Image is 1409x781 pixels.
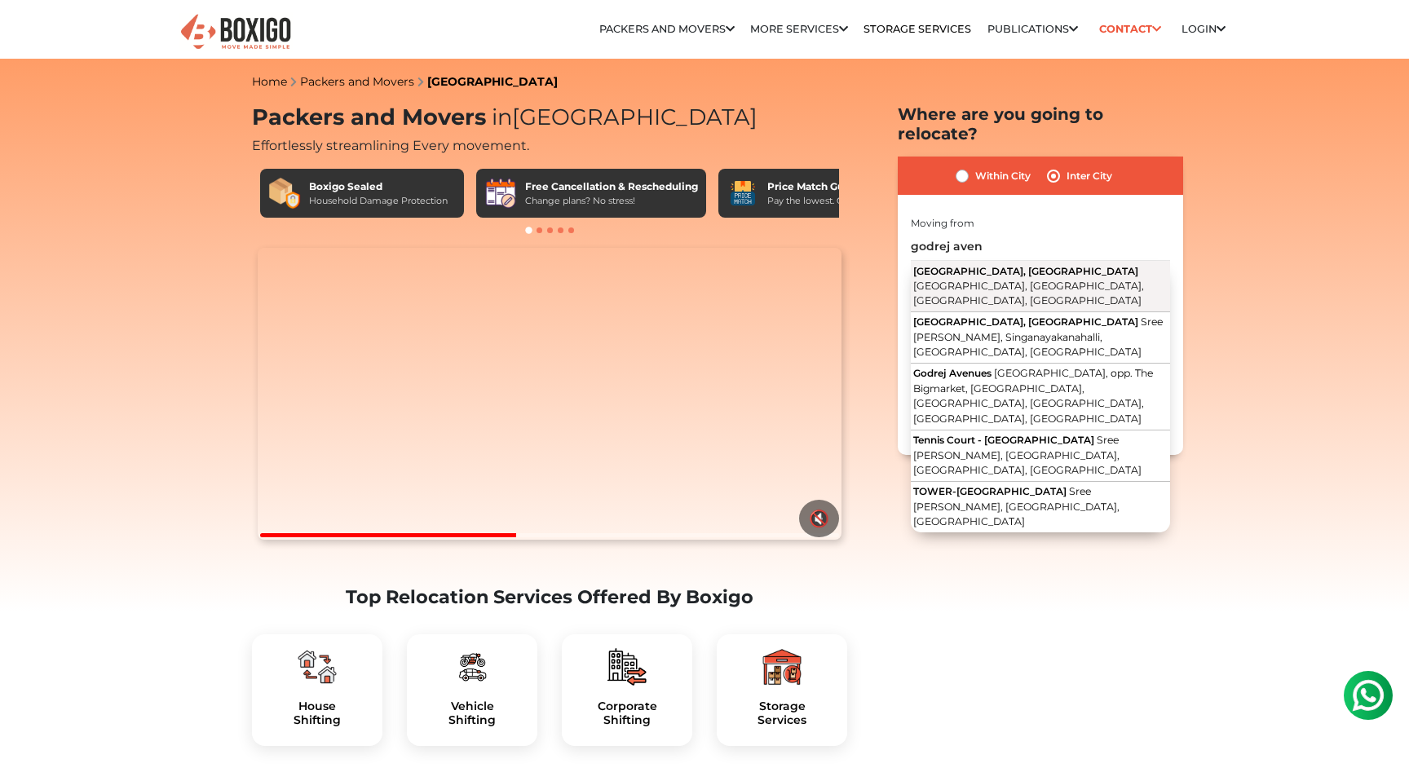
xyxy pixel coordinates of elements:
[252,586,847,608] h2: Top Relocation Services Offered By Boxigo
[911,312,1170,364] button: [GEOGRAPHIC_DATA], [GEOGRAPHIC_DATA] Sree [PERSON_NAME], Singanayakanahalli, [GEOGRAPHIC_DATA], [...
[750,23,848,35] a: More services
[911,364,1170,430] button: Godrej Avenues [GEOGRAPHIC_DATA], opp. The Bigmarket, [GEOGRAPHIC_DATA], [GEOGRAPHIC_DATA], [GEOG...
[309,179,448,194] div: Boxigo Sealed
[911,261,1170,312] button: [GEOGRAPHIC_DATA], [GEOGRAPHIC_DATA] [GEOGRAPHIC_DATA], [GEOGRAPHIC_DATA], [GEOGRAPHIC_DATA], [GE...
[420,699,524,727] h5: Vehicle Shifting
[911,482,1170,532] button: TOWER-[GEOGRAPHIC_DATA] Sree [PERSON_NAME], [GEOGRAPHIC_DATA], [GEOGRAPHIC_DATA]
[913,434,1094,446] span: Tennis Court - [GEOGRAPHIC_DATA]
[265,699,369,727] h5: House Shifting
[575,699,679,727] h5: Corporate Shifting
[607,647,647,686] img: boxigo_packers_and_movers_plan
[913,485,1120,527] span: Sree [PERSON_NAME], [GEOGRAPHIC_DATA], [GEOGRAPHIC_DATA]
[799,500,839,537] button: 🔇
[975,166,1031,186] label: Within City
[575,699,679,727] a: CorporateShifting
[1182,23,1226,35] a: Login
[486,104,758,130] span: [GEOGRAPHIC_DATA]
[767,194,891,208] div: Pay the lowest. Guaranteed!
[484,177,517,210] img: Free Cancellation & Rescheduling
[252,138,529,153] span: Effortlessly streamlining Every movement.
[913,265,1138,277] span: [GEOGRAPHIC_DATA], [GEOGRAPHIC_DATA]
[762,647,802,686] img: boxigo_packers_and_movers_plan
[730,699,834,727] h5: Storage Services
[599,23,735,35] a: Packers and Movers
[453,647,492,686] img: boxigo_packers_and_movers_plan
[1067,166,1112,186] label: Inter City
[179,12,293,52] img: Boxigo
[1093,16,1166,42] a: Contact
[864,23,971,35] a: Storage Services
[268,177,301,210] img: Boxigo Sealed
[298,647,337,686] img: boxigo_packers_and_movers_plan
[898,104,1183,143] h2: Where are you going to relocate?
[987,23,1078,35] a: Publications
[492,104,512,130] span: in
[913,485,1067,497] span: TOWER-[GEOGRAPHIC_DATA]
[913,315,1138,328] span: [GEOGRAPHIC_DATA], [GEOGRAPHIC_DATA]
[911,430,1170,482] button: Tennis Court - [GEOGRAPHIC_DATA] Sree [PERSON_NAME], [GEOGRAPHIC_DATA], [GEOGRAPHIC_DATA], [GEOGR...
[767,179,891,194] div: Price Match Guarantee
[265,699,369,727] a: HouseShifting
[913,280,1144,307] span: [GEOGRAPHIC_DATA], [GEOGRAPHIC_DATA], [GEOGRAPHIC_DATA], [GEOGRAPHIC_DATA]
[252,74,287,89] a: Home
[730,699,834,727] a: StorageServices
[420,699,524,727] a: VehicleShifting
[309,194,448,208] div: Household Damage Protection
[913,434,1142,476] span: Sree [PERSON_NAME], [GEOGRAPHIC_DATA], [GEOGRAPHIC_DATA], [GEOGRAPHIC_DATA]
[911,232,1170,261] input: Select Building or Nearest Landmark
[252,104,847,131] h1: Packers and Movers
[16,16,49,49] img: whatsapp-icon.svg
[913,315,1163,358] span: Sree [PERSON_NAME], Singanayakanahalli, [GEOGRAPHIC_DATA], [GEOGRAPHIC_DATA]
[913,367,992,379] span: Godrej Avenues
[525,179,698,194] div: Free Cancellation & Rescheduling
[300,74,414,89] a: Packers and Movers
[913,367,1153,425] span: [GEOGRAPHIC_DATA], opp. The Bigmarket, [GEOGRAPHIC_DATA], [GEOGRAPHIC_DATA], [GEOGRAPHIC_DATA], [...
[427,74,558,89] a: [GEOGRAPHIC_DATA]
[525,194,698,208] div: Change plans? No stress!
[727,177,759,210] img: Price Match Guarantee
[258,248,841,540] video: Your browser does not support the video tag.
[911,216,974,231] label: Moving from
